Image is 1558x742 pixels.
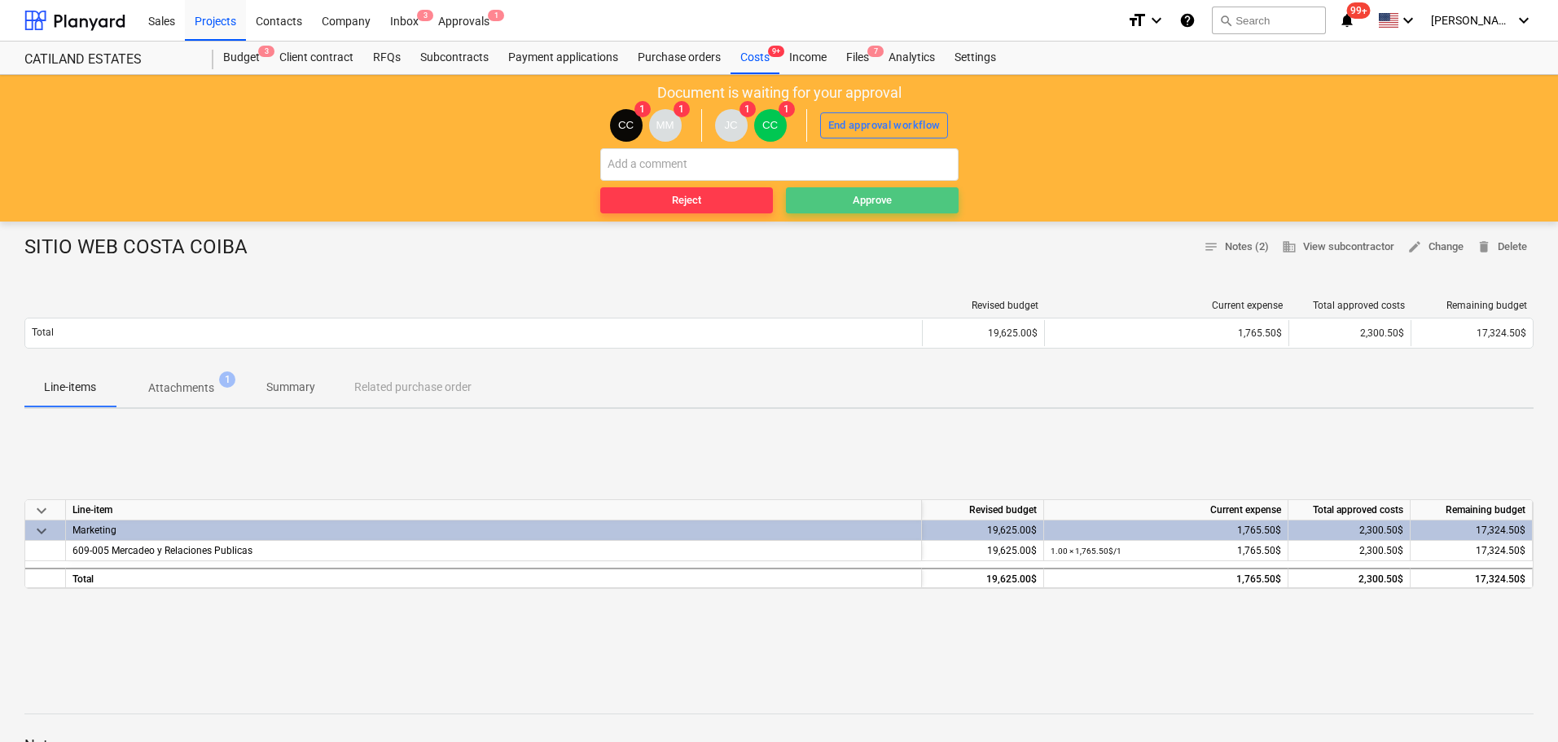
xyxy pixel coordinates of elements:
[945,42,1006,74] a: Settings
[786,187,959,213] button: Approve
[1514,11,1534,30] i: keyboard_arrow_down
[600,187,773,213] button: Reject
[715,109,748,142] div: Javier Cattan
[1288,500,1411,520] div: Total approved costs
[731,42,779,74] div: Costs
[879,42,945,74] a: Analytics
[922,520,1044,541] div: 19,625.00$
[1275,235,1401,260] button: View subcontractor
[270,42,363,74] a: Client contract
[66,500,922,520] div: Line-item
[1219,14,1232,27] span: search
[656,119,674,131] span: MM
[672,191,701,210] div: Reject
[1477,664,1558,742] iframe: Chat Widget
[1407,238,1464,257] span: Change
[32,326,54,340] p: Total
[1051,327,1282,339] div: 1,765.50$
[213,42,270,74] div: Budget
[1044,500,1288,520] div: Current expense
[1204,238,1269,257] span: Notes (2)
[724,119,737,131] span: JC
[66,568,922,588] div: Total
[1288,320,1411,346] div: 2,300.50$
[488,10,504,21] span: 1
[754,109,787,142] div: Carlos Cedeno
[657,83,902,103] p: Document is waiting for your approval
[1197,235,1275,260] button: Notes (2)
[410,42,498,74] a: Subcontracts
[1288,568,1411,588] div: 2,300.50$
[1282,238,1394,257] span: View subcontractor
[1051,541,1281,561] div: 1,765.50$
[1398,11,1418,30] i: keyboard_arrow_down
[929,300,1038,311] div: Revised budget
[1477,327,1526,339] span: 17,324.50$
[1411,520,1533,541] div: 17,324.50$
[1418,300,1527,311] div: Remaining budget
[1051,547,1121,555] small: 1.00 × 1,765.50$ / 1
[1296,300,1405,311] div: Total approved costs
[867,46,884,57] span: 7
[1051,520,1281,541] div: 1,765.50$
[610,109,643,142] div: Carlos Cedeno
[768,46,784,57] span: 9+
[649,109,682,142] div: MAURA MORALES
[1339,11,1355,30] i: notifications
[674,101,690,117] span: 1
[417,10,433,21] span: 3
[779,42,836,74] a: Income
[1127,11,1147,30] i: format_size
[213,42,270,74] a: Budget3
[731,42,779,74] a: Costs9+
[853,191,892,210] div: Approve
[1051,300,1283,311] div: Current expense
[779,101,795,117] span: 1
[762,119,778,131] span: CC
[1359,545,1403,556] span: 2,300.50$
[740,101,756,117] span: 1
[922,320,1044,346] div: 19,625.00$
[828,116,941,135] div: End approval workflow
[1411,500,1533,520] div: Remaining budget
[258,46,274,57] span: 3
[836,42,879,74] a: Files7
[922,500,1044,520] div: Revised budget
[1470,235,1534,260] button: Delete
[1411,568,1533,588] div: 17,324.50$
[1477,239,1491,254] span: delete
[498,42,628,74] a: Payment applications
[1212,7,1326,34] button: Search
[820,112,949,138] button: End approval workflow
[363,42,410,74] a: RFQs
[618,119,634,131] span: CC
[32,521,51,541] span: keyboard_arrow_down
[1204,239,1218,254] span: notes
[1147,11,1166,30] i: keyboard_arrow_down
[1476,545,1525,556] span: 17,324.50$
[1407,239,1422,254] span: edit
[1401,235,1470,260] button: Change
[32,501,51,520] span: keyboard_arrow_down
[836,42,879,74] div: Files
[266,379,315,396] p: Summary
[148,380,214,397] p: Attachments
[219,371,235,388] span: 1
[600,148,959,181] input: Add a comment
[24,51,194,68] div: CATILAND ESTATES
[922,541,1044,561] div: 19,625.00$
[44,379,96,396] p: Line-items
[72,520,915,540] div: Marketing
[1347,2,1371,19] span: 99+
[628,42,731,74] div: Purchase orders
[1051,569,1281,590] div: 1,765.50$
[922,568,1044,588] div: 19,625.00$
[1288,520,1411,541] div: 2,300.50$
